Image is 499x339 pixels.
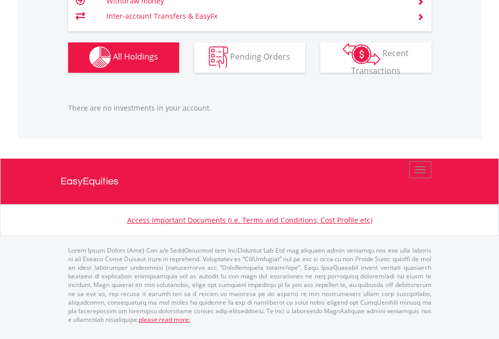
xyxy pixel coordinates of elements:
span: All Holdings [113,51,158,62]
span: Pending Orders [230,51,290,62]
td: Inter-account Transfers & EasyFx [106,9,405,24]
p: Lorem Ipsum Dolors (Ame) Con a/e SeddOeiusmod tem InciDiduntut Lab Etd mag aliquaen admin veniamq... [68,246,431,324]
button: Pending Orders [194,42,305,73]
img: holdings-wht.png [89,46,111,68]
a: Access Important Documents (i.e. Terms and Conditions, Cost Profile etc) [127,215,372,225]
p: There are no investments in your account. [68,103,431,113]
span: Recent Transactions [351,47,409,76]
button: Recent Transactions [320,42,431,73]
a: please read more: [139,315,190,324]
img: pending_instructions-wht.png [209,46,228,68]
a: EasyEquities [61,159,439,204]
img: transactions-zar-wht.png [343,43,380,65]
button: All Holdings [68,42,179,73]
